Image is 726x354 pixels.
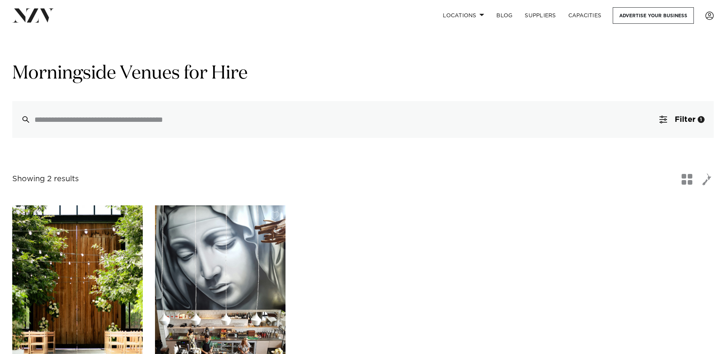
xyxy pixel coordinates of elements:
a: Locations [437,7,490,24]
button: Filter1 [650,101,714,138]
a: SUPPLIERS [519,7,562,24]
img: nzv-logo.png [12,8,54,22]
span: Filter [675,116,695,123]
div: Showing 2 results [12,173,79,185]
div: 1 [698,116,705,123]
a: Capacities [562,7,608,24]
a: BLOG [490,7,519,24]
a: Advertise your business [613,7,694,24]
h1: Morningside Venues for Hire [12,62,714,86]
